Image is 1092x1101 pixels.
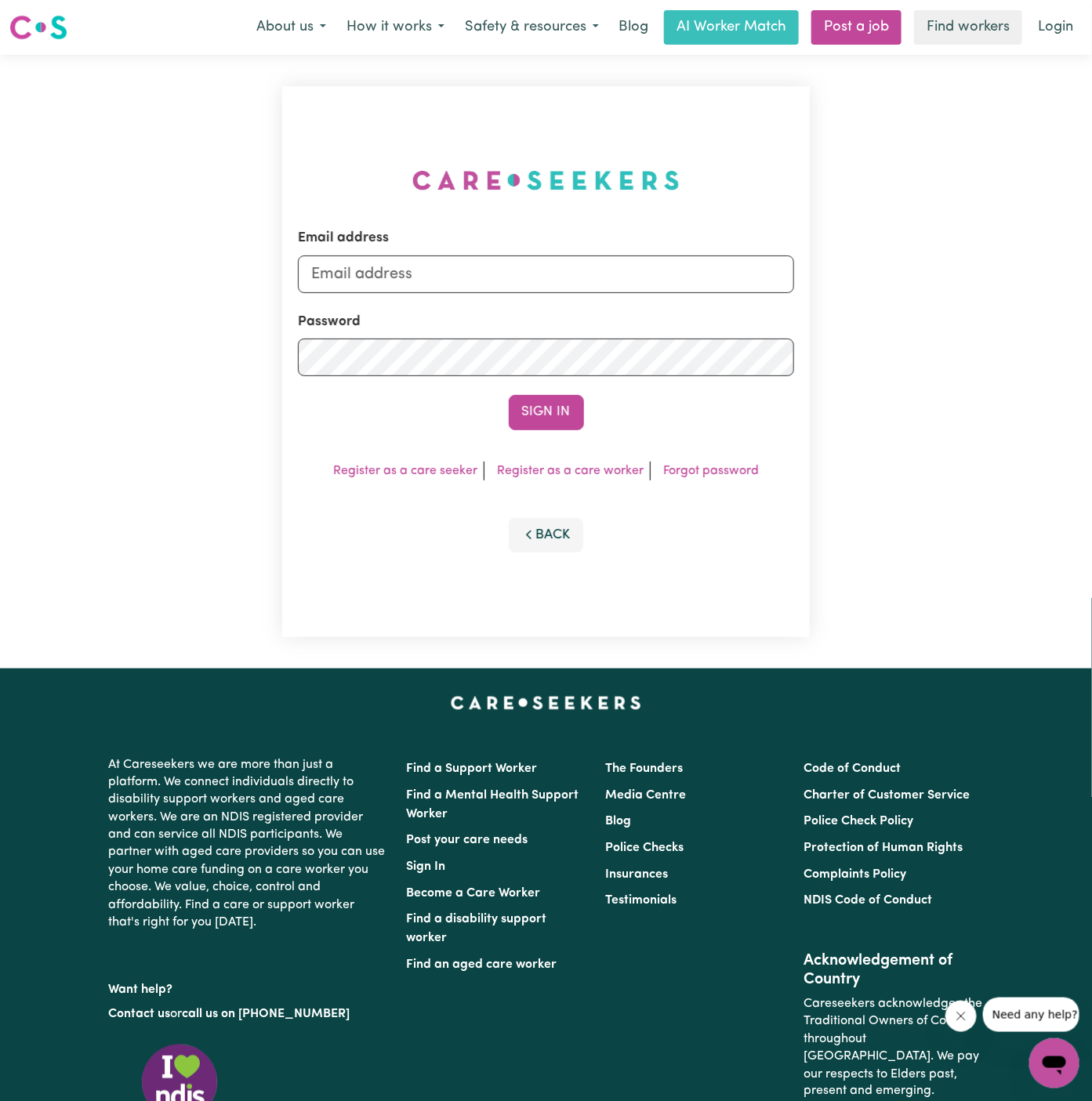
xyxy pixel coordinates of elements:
a: Post a job [811,10,902,45]
a: Blog [605,815,631,828]
a: Forgot password [663,465,759,477]
a: Police Check Policy [804,815,913,828]
label: Email address [298,228,389,248]
a: Register as a care seeker [333,465,477,477]
a: Login [1029,10,1083,45]
a: Find workers [914,10,1022,45]
button: About us [246,11,336,44]
a: Find a disability support worker [407,913,547,944]
a: Sign In [407,860,446,873]
iframe: Close message [945,1001,977,1032]
p: At Careseekers we are more than just a platform. We connect individuals directly to disability su... [109,750,388,938]
a: Code of Conduct [804,762,901,775]
h2: Acknowledgement of Country [804,951,983,989]
a: Protection of Human Rights [804,842,963,854]
button: How it works [336,11,455,44]
a: Register as a care worker [497,465,644,477]
a: NDIS Code of Conduct [804,894,932,907]
a: Blog [609,10,658,45]
a: Find an aged care worker [407,958,557,971]
iframe: Message from company [983,998,1079,1032]
a: AI Worker Match [664,10,799,45]
a: Post your care needs [407,834,528,846]
a: Complaints Policy [804,868,906,881]
a: Police Checks [605,842,684,854]
a: Charter of Customer Service [804,789,970,802]
a: Careseekers logo [9,9,67,45]
button: Back [509,518,584,552]
img: Careseekers logo [9,13,67,42]
a: Insurances [605,868,668,881]
a: Careseekers home page [451,697,641,709]
a: Become a Care Worker [407,887,541,900]
label: Password [298,312,361,332]
a: Find a Mental Health Support Worker [407,789,579,820]
a: Testimonials [605,894,677,907]
a: The Founders [605,762,683,775]
button: Sign In [509,395,584,429]
input: Email address [298,255,794,293]
p: Want help? [109,975,388,998]
a: Contact us [109,1008,171,1020]
button: Safety & resources [455,11,609,44]
iframe: Button to launch messaging window [1029,1038,1079,1088]
p: or [109,999,388,1029]
a: call us on [PHONE_NUMBER] [183,1008,350,1020]
a: Media Centre [605,789,686,802]
a: Find a Support Worker [407,762,538,775]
